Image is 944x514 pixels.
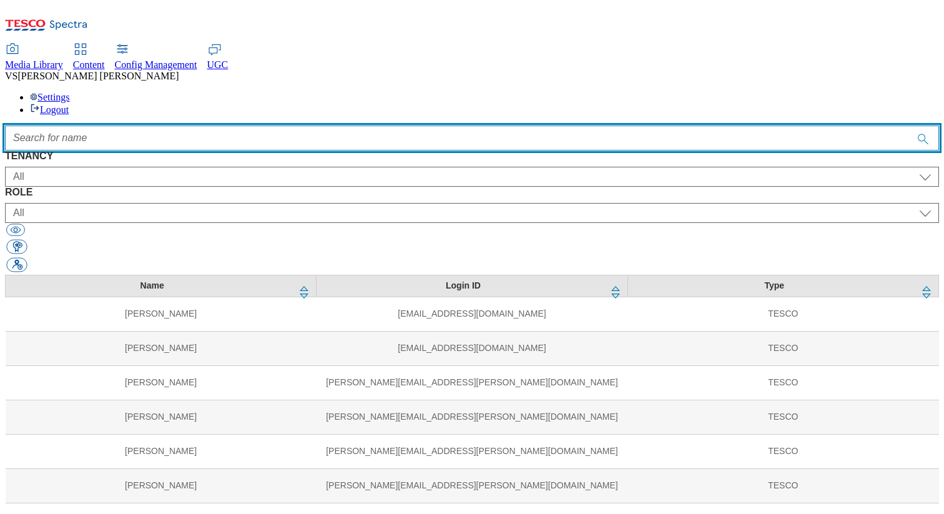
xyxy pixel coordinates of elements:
span: VS [5,71,17,81]
span: Content [73,59,105,70]
td: [PERSON_NAME] [6,400,317,434]
td: [PERSON_NAME] [6,468,317,503]
td: [PERSON_NAME][EMAIL_ADDRESS][PERSON_NAME][DOMAIN_NAME] [317,434,627,468]
a: UGC [207,44,229,71]
td: [EMAIL_ADDRESS][DOMAIN_NAME] [317,297,627,331]
td: [EMAIL_ADDRESS][DOMAIN_NAME] [317,331,627,365]
td: TESCO [627,365,938,400]
td: [PERSON_NAME] [6,434,317,468]
span: Config Management [115,59,197,70]
a: Config Management [115,44,197,71]
td: [PERSON_NAME][EMAIL_ADDRESS][PERSON_NAME][DOMAIN_NAME] [317,468,627,503]
td: [PERSON_NAME] [6,297,317,331]
td: TESCO [627,434,938,468]
td: [PERSON_NAME][EMAIL_ADDRESS][PERSON_NAME][DOMAIN_NAME] [317,400,627,434]
a: Logout [30,104,69,115]
a: Settings [30,92,70,102]
span: Media Library [5,59,63,70]
div: Type [636,280,913,292]
a: Content [73,44,105,71]
td: [PERSON_NAME] [6,365,317,400]
div: Name [13,280,291,292]
td: [PERSON_NAME][EMAIL_ADDRESS][PERSON_NAME][DOMAIN_NAME] [317,365,627,400]
td: TESCO [627,468,938,503]
label: TENANCY [5,151,939,162]
input: Accessible label text [5,126,939,151]
span: [PERSON_NAME] [PERSON_NAME] [17,71,179,81]
div: Login ID [324,280,602,292]
td: TESCO [627,400,938,434]
a: Media Library [5,44,63,71]
label: ROLE [5,187,939,198]
td: TESCO [627,331,938,365]
td: TESCO [627,297,938,331]
td: [PERSON_NAME] [6,331,317,365]
span: UGC [207,59,229,70]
